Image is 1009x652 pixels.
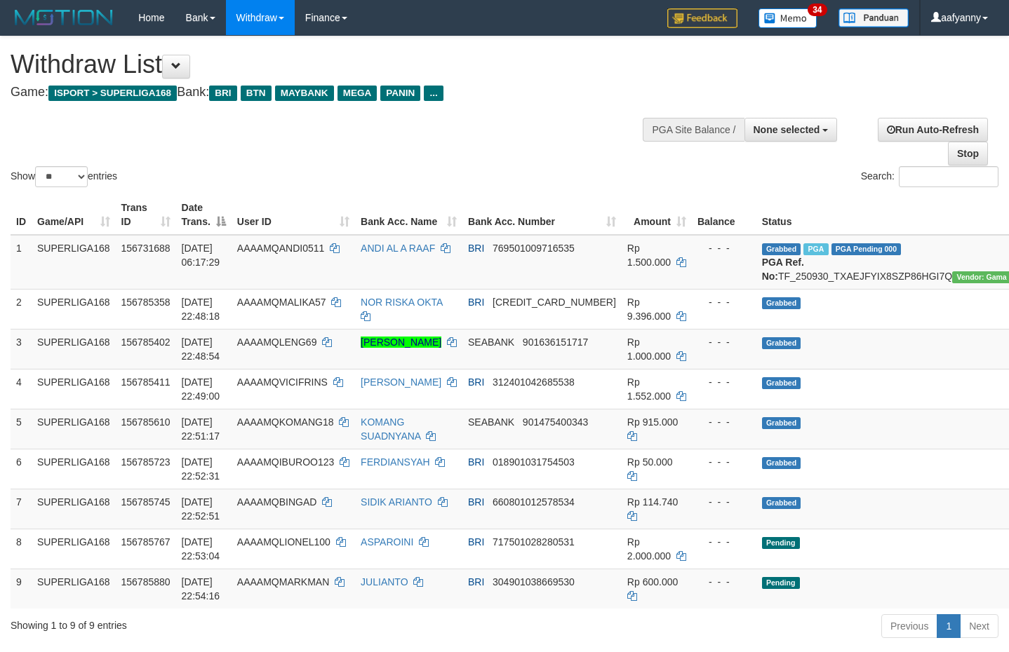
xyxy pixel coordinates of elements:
span: 156785610 [121,416,171,428]
span: 156785402 [121,337,171,348]
td: SUPERLIGA168 [32,235,116,290]
th: Bank Acc. Number: activate to sort column ascending [462,195,622,235]
a: Stop [948,142,988,165]
th: Amount: activate to sort column ascending [622,195,692,235]
span: Marked by aafromsomean [803,243,828,255]
img: panduan.png [838,8,909,27]
div: Showing 1 to 9 of 9 entries [11,613,410,632]
th: Game/API: activate to sort column ascending [32,195,116,235]
span: [DATE] 22:48:18 [182,297,220,322]
span: Copy 312401042685538 to clipboard [493,376,575,388]
a: ASPAROINI [361,536,413,548]
a: Next [960,614,998,638]
span: Copy 018901031754503 to clipboard [493,456,575,468]
div: - - - [697,335,751,349]
th: Date Trans.: activate to sort column descending [176,195,232,235]
div: - - - [697,495,751,509]
h1: Withdraw List [11,50,659,79]
span: Rp 915.000 [627,416,678,428]
span: [DATE] 22:52:51 [182,496,220,522]
span: BRI [468,376,484,388]
a: [PERSON_NAME] [361,376,441,388]
span: 156785745 [121,496,171,508]
span: [DATE] 22:54:16 [182,576,220,602]
span: Grabbed [762,377,801,389]
span: 156785723 [121,456,171,468]
span: Rp 600.000 [627,576,678,588]
span: Copy 769501009716535 to clipboard [493,243,575,254]
div: - - - [697,375,751,389]
span: SEABANK [468,337,514,348]
span: Rp 50.000 [627,456,673,468]
span: Copy 717501028280531 to clipboard [493,536,575,548]
span: 156785767 [121,536,171,548]
span: BRI [468,243,484,254]
td: 9 [11,569,32,609]
td: 1 [11,235,32,290]
span: Copy 901636151717 to clipboard [523,337,588,348]
span: Grabbed [762,243,801,255]
img: Feedback.jpg [667,8,737,28]
select: Showentries [35,166,88,187]
span: BTN [241,86,272,101]
a: Previous [881,614,937,638]
span: AAAAMQIBUROO123 [237,456,335,468]
span: MEGA [338,86,377,101]
span: BRI [468,297,484,308]
span: Copy 660801012578534 to clipboard [493,496,575,508]
span: ... [424,86,443,101]
span: Rp 9.396.000 [627,297,671,322]
label: Show entries [11,166,117,187]
span: ISPORT > SUPERLIGA168 [48,86,177,101]
button: None selected [744,118,838,142]
span: Grabbed [762,417,801,429]
a: ANDI AL A RAAF [361,243,435,254]
td: SUPERLIGA168 [32,369,116,409]
span: AAAAMQLENG69 [237,337,317,348]
div: - - - [697,241,751,255]
td: 4 [11,369,32,409]
span: AAAAMQVICIFRINS [237,376,328,388]
span: BRI [468,576,484,588]
span: 156785358 [121,297,171,308]
td: SUPERLIGA168 [32,449,116,489]
a: [PERSON_NAME] [361,337,441,348]
span: AAAAMQMALIKA57 [237,297,326,308]
span: [DATE] 22:52:31 [182,456,220,482]
img: Button%20Memo.svg [759,8,817,28]
td: 7 [11,489,32,529]
span: Grabbed [762,497,801,509]
span: 34 [808,4,827,16]
td: 8 [11,529,32,569]
span: AAAAMQBINGAD [237,496,317,508]
span: Rp 114.740 [627,496,678,508]
td: 2 [11,289,32,329]
span: Pending [762,537,800,549]
a: FERDIANSYAH [361,456,430,468]
input: Search: [899,166,998,187]
span: 156731688 [121,243,171,254]
span: [DATE] 22:51:17 [182,416,220,442]
span: Grabbed [762,457,801,469]
span: Grabbed [762,337,801,349]
a: SIDIK ARIANTO [361,496,432,508]
span: Copy 901475400343 to clipboard [523,416,588,428]
th: Trans ID: activate to sort column ascending [116,195,176,235]
span: PANIN [380,86,420,101]
span: [DATE] 22:48:54 [182,337,220,362]
span: Copy 602001004818506 to clipboard [493,297,616,308]
th: ID [11,195,32,235]
b: PGA Ref. No: [762,257,804,282]
span: [DATE] 22:53:04 [182,536,220,562]
td: SUPERLIGA168 [32,489,116,529]
td: SUPERLIGA168 [32,529,116,569]
div: - - - [697,455,751,469]
div: - - - [697,575,751,589]
span: MAYBANK [275,86,334,101]
td: 5 [11,409,32,449]
div: - - - [697,535,751,549]
a: 1 [937,614,961,638]
span: SEABANK [468,416,514,428]
span: Copy 304901038669530 to clipboard [493,576,575,588]
td: SUPERLIGA168 [32,289,116,329]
